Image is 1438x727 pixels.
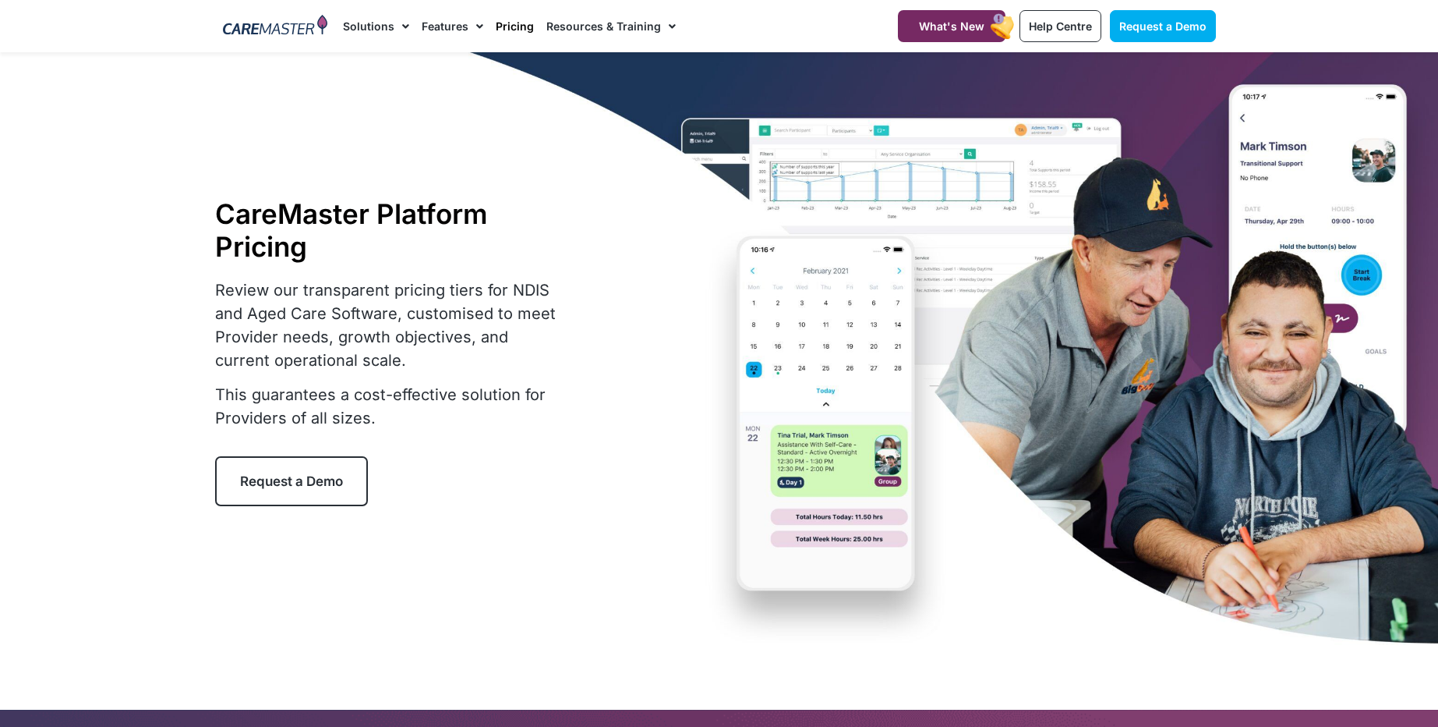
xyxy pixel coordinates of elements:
span: Request a Demo [240,473,343,489]
span: Request a Demo [1119,20,1207,33]
h1: CareMaster Platform Pricing [215,197,566,263]
a: Help Centre [1019,10,1101,42]
a: Request a Demo [215,456,368,506]
img: CareMaster Logo [223,15,328,38]
span: Help Centre [1029,20,1092,33]
span: What's New [919,20,984,33]
a: Request a Demo [1110,10,1216,42]
p: Review our transparent pricing tiers for NDIS and Aged Care Software, customised to meet Provider... [215,278,566,372]
a: What's New [898,10,1005,42]
p: This guarantees a cost-effective solution for Providers of all sizes. [215,383,566,430]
